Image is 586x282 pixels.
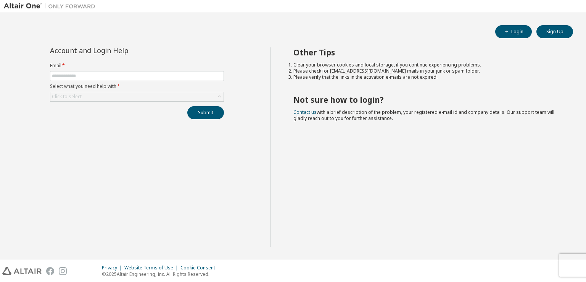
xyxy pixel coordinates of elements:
h2: Other Tips [293,47,560,57]
div: Cookie Consent [180,265,220,271]
li: Please verify that the links in the activation e-mails are not expired. [293,74,560,80]
div: Click to select [52,94,82,100]
div: Website Terms of Use [124,265,180,271]
div: Account and Login Help [50,47,189,53]
li: Please check for [EMAIL_ADDRESS][DOMAIN_NAME] mails in your junk or spam folder. [293,68,560,74]
button: Login [495,25,532,38]
button: Submit [187,106,224,119]
a: Contact us [293,109,317,115]
label: Email [50,63,224,69]
label: Select what you need help with [50,83,224,89]
button: Sign Up [536,25,573,38]
li: Clear your browser cookies and local storage, if you continue experiencing problems. [293,62,560,68]
p: © 2025 Altair Engineering, Inc. All Rights Reserved. [102,271,220,277]
div: Click to select [50,92,224,101]
img: facebook.svg [46,267,54,275]
h2: Not sure how to login? [293,95,560,105]
span: with a brief description of the problem, your registered e-mail id and company details. Our suppo... [293,109,554,122]
img: Altair One [4,2,99,10]
img: instagram.svg [59,267,67,275]
img: altair_logo.svg [2,267,42,275]
div: Privacy [102,265,124,271]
